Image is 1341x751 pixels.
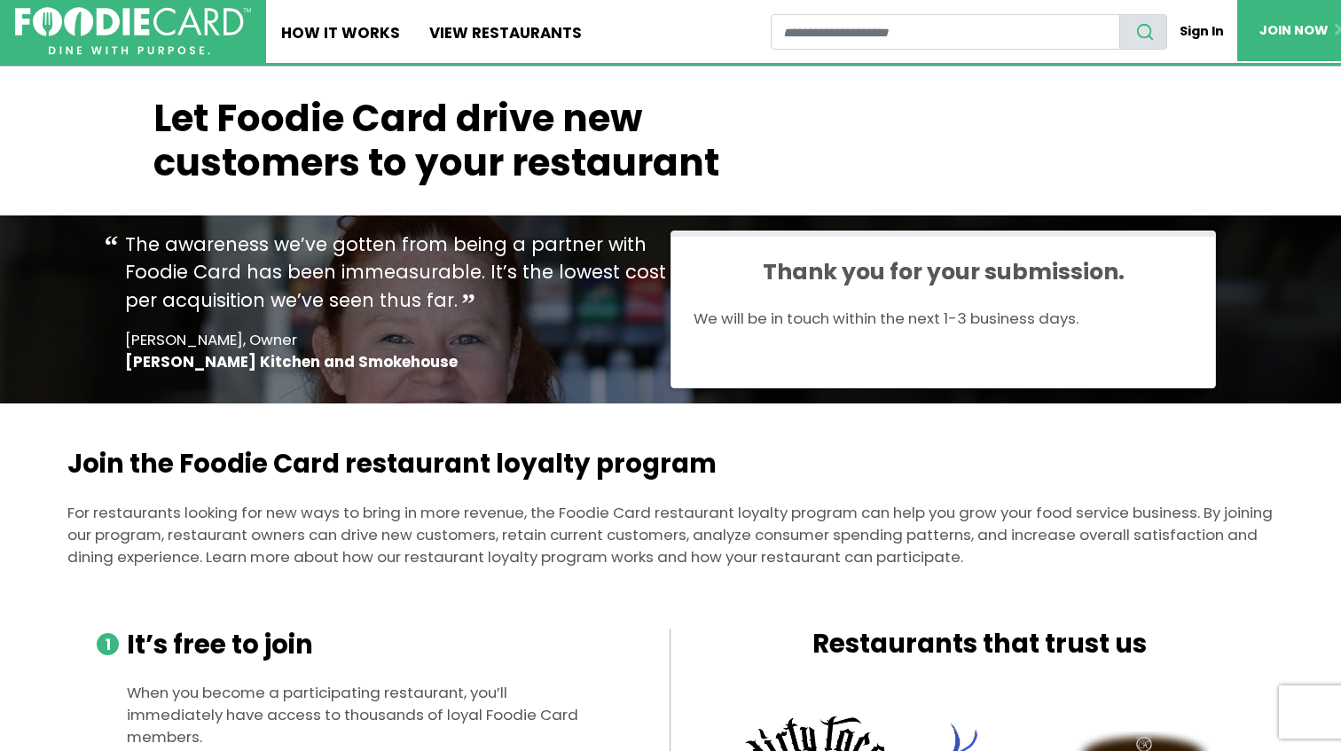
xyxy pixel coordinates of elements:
img: FoodieCard; Eat, Drink, Save, Donate [15,7,251,55]
p: Thank you for your submission. [694,259,1193,286]
button: search [1119,14,1167,50]
p: When you become a participating restaurant, you’ll immediately have access to thousands of loyal ... [127,682,596,749]
a: Sign In [1167,14,1237,49]
strong: [PERSON_NAME] Kitchen and Smokehouse [125,351,458,372]
cite: [PERSON_NAME], Owner [125,329,670,373]
h1: Let Foodie Card drive new customers to your restaurant [138,97,830,186]
h3: Restaurants that trust us [812,628,1147,659]
input: restaurant search [771,14,1120,50]
p: For restaurants looking for new ways to bring in more revenue, the Foodie Card restaurant loyalty... [67,502,1274,569]
h3: It’s free to join [127,629,596,660]
p: The awareness we’ve gotten from being a partner with Foodie Card has been immeasurable. It’s the ... [125,231,670,315]
p: We will be in touch within the next 1-3 business days. [694,308,1193,330]
h3: Join the Foodie Card restaurant loyalty program [67,448,1274,479]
